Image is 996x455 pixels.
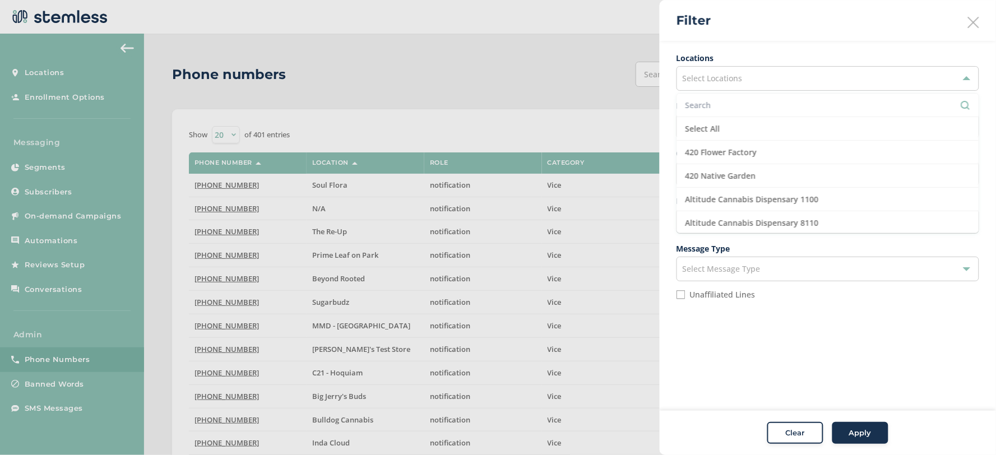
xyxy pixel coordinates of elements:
[677,141,979,164] li: 420 Flower Factory
[677,117,979,141] li: Select All
[683,73,743,83] span: Select Locations
[690,291,756,299] label: Unaffiliated Lines
[767,422,823,444] button: Clear
[940,401,996,455] iframe: Chat Widget
[677,188,979,211] li: Altitude Cannabis Dispensary 1100
[677,211,979,235] li: Altitude Cannabis Dispensary 8110
[683,263,761,274] span: Select Message Type
[677,52,979,64] label: Locations
[786,428,805,439] span: Clear
[677,164,979,188] li: 420 Native Garden
[677,11,711,30] h2: Filter
[677,243,979,254] label: Message Type
[685,99,970,111] input: Search
[849,428,872,439] span: Apply
[832,422,888,444] button: Apply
